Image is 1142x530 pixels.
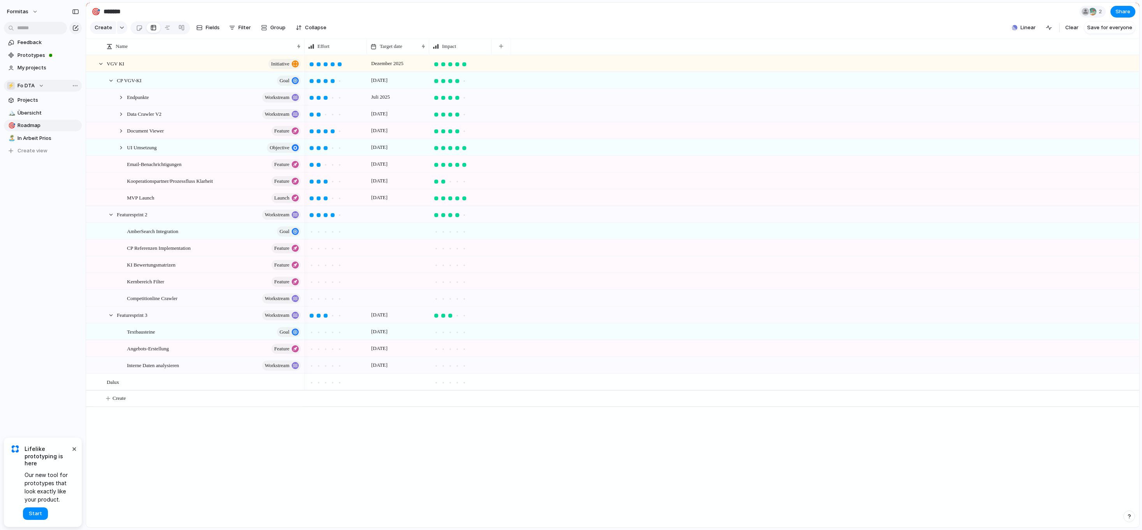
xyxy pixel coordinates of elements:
[277,76,301,86] button: goal
[4,107,82,119] a: 🏔️Übersicht
[317,42,330,50] span: Effort
[262,109,301,119] button: workstream
[271,243,301,253] button: Feature
[277,226,301,237] button: goal
[1116,8,1130,16] span: Share
[369,176,389,185] span: [DATE]
[18,96,79,104] span: Projects
[265,310,289,321] span: workstream
[265,293,289,304] span: workstream
[270,142,289,153] span: objective
[116,42,128,50] span: Name
[268,59,301,69] button: initiative
[369,327,389,336] span: [DATE]
[442,42,456,50] span: Impact
[18,51,79,59] span: Prototypes
[280,75,289,86] span: goal
[271,260,301,270] button: Feature
[4,37,82,48] a: Feedback
[271,126,301,136] button: Feature
[4,49,82,61] a: Prototypes
[18,82,35,90] span: Fo DTA
[274,159,289,170] span: Feature
[274,193,289,203] span: launch
[280,226,289,237] span: goal
[127,159,182,168] span: Email-Benachrichtigungen
[4,62,82,74] a: My projects
[274,125,289,136] span: Feature
[127,109,162,118] span: Data Crawler V2
[262,310,301,320] button: workstream
[206,24,220,32] span: Fields
[265,109,289,120] span: workstream
[127,176,213,185] span: Kooperationspartner/Prozessfluss Klarheit
[92,6,100,17] div: 🎯
[113,394,126,402] span: Create
[238,24,251,32] span: Filter
[369,76,389,85] span: [DATE]
[4,120,82,131] a: 🎯Roadmap
[262,293,301,304] button: workstream
[69,444,79,453] button: Dismiss
[369,109,389,118] span: [DATE]
[369,126,389,135] span: [DATE]
[7,109,15,117] button: 🏔️
[127,360,179,369] span: Interne Daten analysieren
[18,147,48,155] span: Create view
[369,159,389,169] span: [DATE]
[117,76,141,85] span: CP VGV-KI
[4,5,42,18] button: Formitas
[29,510,42,518] span: Start
[8,108,14,117] div: 🏔️
[369,92,392,102] span: Juli 2025
[274,243,289,254] span: Feature
[1062,21,1082,34] button: Clear
[274,176,289,187] span: Feature
[7,82,15,90] div: ⚡
[265,92,289,103] span: workstream
[274,343,289,354] span: Feature
[369,193,389,202] span: [DATE]
[1065,24,1079,32] span: Clear
[95,24,112,32] span: Create
[4,94,82,106] a: Projects
[1099,8,1104,16] span: 2
[4,132,82,144] a: 🏝️In Arbeit Prios
[226,21,254,34] button: Filter
[107,59,124,68] span: VGV KI
[380,42,402,50] span: Target date
[8,121,14,130] div: 🎯
[1084,21,1135,34] button: Save for everyone
[1009,22,1039,34] button: Linear
[127,327,155,336] span: Textbausteine
[1087,24,1132,32] span: Save for everyone
[18,109,79,117] span: Übersicht
[271,176,301,186] button: Feature
[117,310,147,319] span: Featuresprint 3
[271,193,301,203] button: launch
[25,471,70,503] span: Our new tool for prototypes that look exactly like your product.
[7,122,15,129] button: 🎯
[369,59,405,68] span: Dezember 2025
[18,134,79,142] span: In Arbeit Prios
[274,260,289,270] span: Feature
[127,344,169,353] span: Angebots-Erstellung
[18,122,79,129] span: Roadmap
[369,310,389,320] span: [DATE]
[1020,24,1036,32] span: Linear
[127,226,178,235] span: AmberSearch Integration
[369,344,389,353] span: [DATE]
[127,243,190,252] span: CP Referenzen Implementation
[265,209,289,220] span: workstream
[127,92,149,101] span: Endpunkte
[267,143,301,153] button: objective
[18,64,79,72] span: My projects
[369,143,389,152] span: [DATE]
[271,58,289,69] span: initiative
[23,507,48,520] button: Start
[271,344,301,354] button: Feature
[127,277,164,286] span: Kernbereich Filter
